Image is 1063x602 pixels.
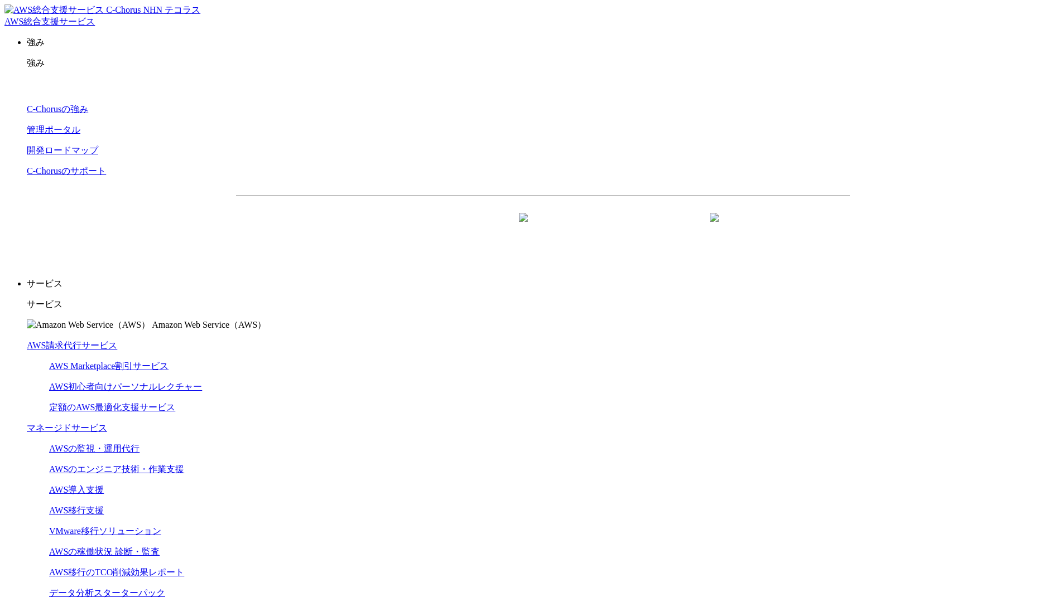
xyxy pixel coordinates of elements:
img: 矢印 [519,213,528,242]
a: 資料を請求する [358,213,537,241]
a: マネージドサービス [27,423,107,433]
a: C-Chorusのサポート [27,166,106,176]
p: サービス [27,278,1059,290]
a: AWS移行のTCO削減効果レポート [49,567,184,577]
a: VMware移行ソリューション [49,526,161,536]
a: まずは相談する [549,213,728,241]
a: 定額のAWS最適化支援サービス [49,402,175,412]
a: AWS導入支援 [49,485,104,494]
a: AWS請求代行サービス [27,341,117,350]
a: AWS総合支援サービス C-Chorus NHN テコラスAWS総合支援サービス [4,5,200,26]
a: AWS初心者向けパーソナルレクチャー [49,382,202,391]
img: Amazon Web Service（AWS） [27,319,150,331]
p: サービス [27,299,1059,310]
img: AWS総合支援サービス C-Chorus [4,4,141,16]
a: AWSの稼働状況 診断・監査 [49,547,160,556]
span: Amazon Web Service（AWS） [152,320,266,329]
a: C-Chorusの強み [27,104,88,114]
p: 強み [27,37,1059,48]
p: 強み [27,57,1059,69]
a: データ分析スターターパック [49,588,165,598]
a: AWS Marketplace割引サービス [49,361,169,371]
a: 開発ロードマップ [27,145,98,155]
img: 矢印 [710,213,719,242]
a: AWS移行支援 [49,506,104,515]
a: AWSの監視・運用代行 [49,444,140,453]
a: 管理ポータル [27,125,80,134]
a: AWSのエンジニア技術・作業支援 [49,464,184,474]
